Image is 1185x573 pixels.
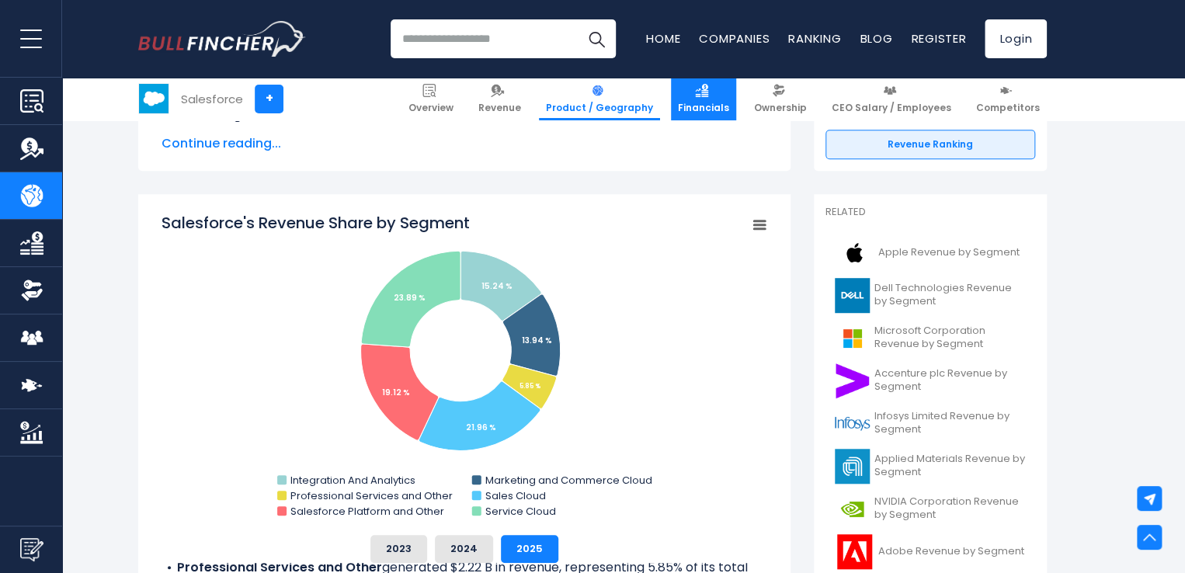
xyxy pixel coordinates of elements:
[138,21,306,57] img: Bullfincher logo
[435,535,493,563] button: 2024
[835,278,870,313] img: DELL logo
[408,102,453,114] span: Overview
[835,321,870,356] img: MSFT logo
[577,19,616,58] button: Search
[471,78,528,120] a: Revenue
[138,21,305,57] a: Go to homepage
[835,534,874,569] img: ADBE logo
[255,85,283,113] a: +
[832,102,951,114] span: CEO Salary / Employees
[874,367,1026,394] span: Accenture plc Revenue by Segment
[678,102,729,114] span: Financials
[754,102,807,114] span: Ownership
[162,212,767,523] svg: Salesforce's Revenue Share by Segment
[835,449,870,484] img: AMAT logo
[835,235,874,270] img: AAPL logo
[520,382,540,391] tspan: 5.85 %
[747,78,814,120] a: Ownership
[874,410,1026,436] span: Infosys Limited Revenue by Segment
[485,488,546,503] text: Sales Cloud
[985,19,1047,58] a: Login
[370,535,427,563] button: 2023
[139,84,169,113] img: CRM logo
[162,212,470,234] tspan: Salesforce's Revenue Share by Segment
[874,453,1026,479] span: Applied Materials Revenue by Segment
[835,363,870,398] img: ACN logo
[825,274,1035,317] a: Dell Technologies Revenue by Segment
[501,535,558,563] button: 2025
[671,78,736,120] a: Financials
[699,30,770,47] a: Companies
[969,78,1047,120] a: Competitors
[162,134,767,153] span: Continue reading...
[874,282,1026,308] span: Dell Technologies Revenue by Segment
[20,279,43,302] img: Ownership
[874,325,1026,351] span: Microsoft Corporation Revenue by Segment
[835,406,870,441] img: INFY logo
[825,359,1035,402] a: Accenture plc Revenue by Segment
[181,90,243,108] div: Salesforce
[825,206,1035,219] p: Related
[825,402,1035,445] a: Infosys Limited Revenue by Segment
[401,78,460,120] a: Overview
[976,102,1040,114] span: Competitors
[290,488,453,503] text: Professional Services and Other
[911,30,966,47] a: Register
[874,495,1026,522] span: NVIDIA Corporation Revenue by Segment
[878,246,1020,259] span: Apple Revenue by Segment
[481,280,513,292] tspan: 15.24 %
[788,30,841,47] a: Ranking
[522,335,552,346] tspan: 13.94 %
[825,445,1035,488] a: Applied Materials Revenue by Segment
[878,545,1024,558] span: Adobe Revenue by Segment
[825,130,1035,159] a: Revenue Ranking
[825,78,958,120] a: CEO Salary / Employees
[290,473,415,488] text: Integration And Analytics
[466,422,496,433] tspan: 21.96 %
[485,473,652,488] text: Marketing and Commerce Cloud
[646,30,680,47] a: Home
[835,491,870,526] img: NVDA logo
[860,30,892,47] a: Blog
[825,488,1035,530] a: NVIDIA Corporation Revenue by Segment
[546,102,653,114] span: Product / Geography
[478,102,521,114] span: Revenue
[485,504,556,519] text: Service Cloud
[825,530,1035,573] a: Adobe Revenue by Segment
[394,292,426,304] tspan: 23.89 %
[290,504,444,519] text: Salesforce Platform and Other
[825,231,1035,274] a: Apple Revenue by Segment
[539,78,660,120] a: Product / Geography
[382,387,410,398] tspan: 19.12 %
[825,317,1035,359] a: Microsoft Corporation Revenue by Segment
